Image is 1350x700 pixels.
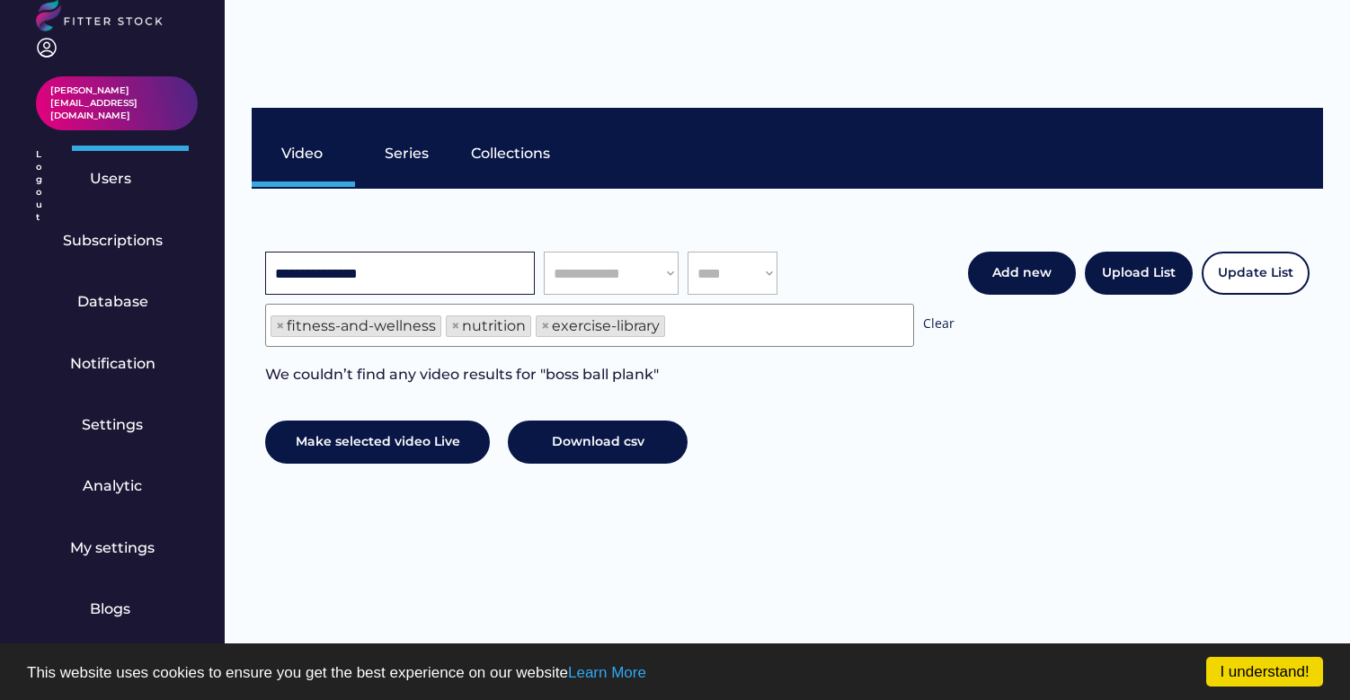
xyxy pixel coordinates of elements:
div: We couldn’t find any video results for "boss ball plank" [265,365,659,403]
button: Upload List [1085,252,1193,295]
div: Video [281,144,326,164]
button: Make selected video Live [265,421,490,464]
div: Log out [36,148,45,224]
a: Learn More [568,664,646,681]
div: Series [385,144,430,164]
div: Collections [471,144,550,164]
div: Notification [70,354,155,374]
div: My settings [70,538,155,558]
div: Users [90,169,135,189]
p: This website uses cookies to ensure you get the best experience on our website [27,665,1323,680]
li: fitness-and-wellness [271,315,441,337]
button: Add new [968,252,1076,295]
button: Update List [1202,252,1310,295]
a: I understand! [1206,657,1323,687]
div: [PERSON_NAME][EMAIL_ADDRESS][DOMAIN_NAME] [50,84,183,122]
li: nutrition [446,315,531,337]
div: Subscriptions [63,231,163,251]
button: Download csv [508,421,688,464]
div: Clear [923,315,955,337]
span: × [451,319,460,333]
div: Analytic [83,476,142,496]
div: Database [77,292,148,312]
li: exercise-library [536,315,665,337]
div: Blogs [90,599,135,619]
span: × [541,319,550,333]
img: profile-circle.svg [36,37,58,58]
div: Settings [82,415,143,435]
span: × [276,319,285,333]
